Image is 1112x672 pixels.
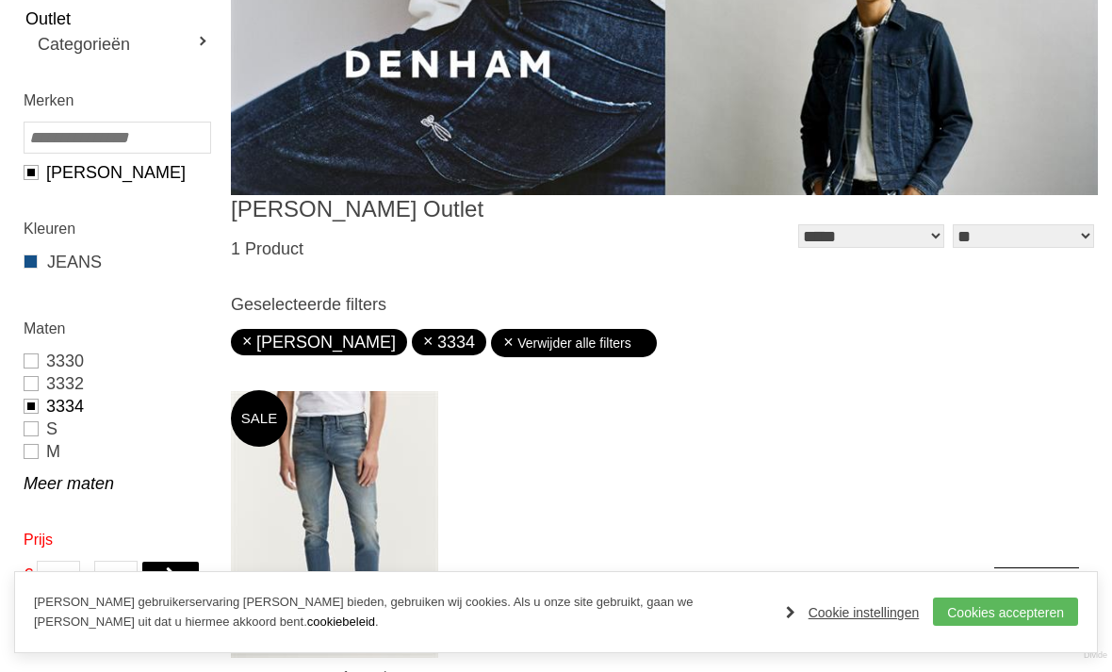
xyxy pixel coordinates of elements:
[502,329,646,357] a: Verwijder alle filters
[85,561,90,589] span: -
[24,250,209,274] a: JEANS
[24,217,209,240] h2: Kleuren
[933,598,1078,626] a: Cookies accepteren
[994,567,1079,652] a: Terug naar boven
[34,593,767,632] p: [PERSON_NAME] gebruikerservaring [PERSON_NAME] bieden, gebruiken wij cookies. Als u onze site geb...
[24,528,209,551] h2: Prijs
[24,372,209,395] a: 3332
[231,391,438,657] img: DENHAM Razor fmzend Jeans
[786,598,920,627] a: Cookie instellingen
[231,195,664,223] h1: [PERSON_NAME] Outlet
[24,161,209,184] a: [PERSON_NAME]
[24,350,209,372] a: 3330
[38,33,209,56] a: Categorieën
[307,615,375,629] a: cookiebeleid
[24,395,209,418] a: 3334
[242,333,396,352] a: [PERSON_NAME]
[24,89,209,112] h2: Merken
[24,5,209,33] a: Outlet
[24,472,209,495] a: Meer maten
[24,418,209,440] a: S
[24,561,33,589] span: €
[231,294,1098,315] h3: Geselecteerde filters
[24,440,209,463] a: M
[423,333,475,352] a: 3334
[24,317,209,340] h2: Maten
[231,239,303,258] span: 1 Product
